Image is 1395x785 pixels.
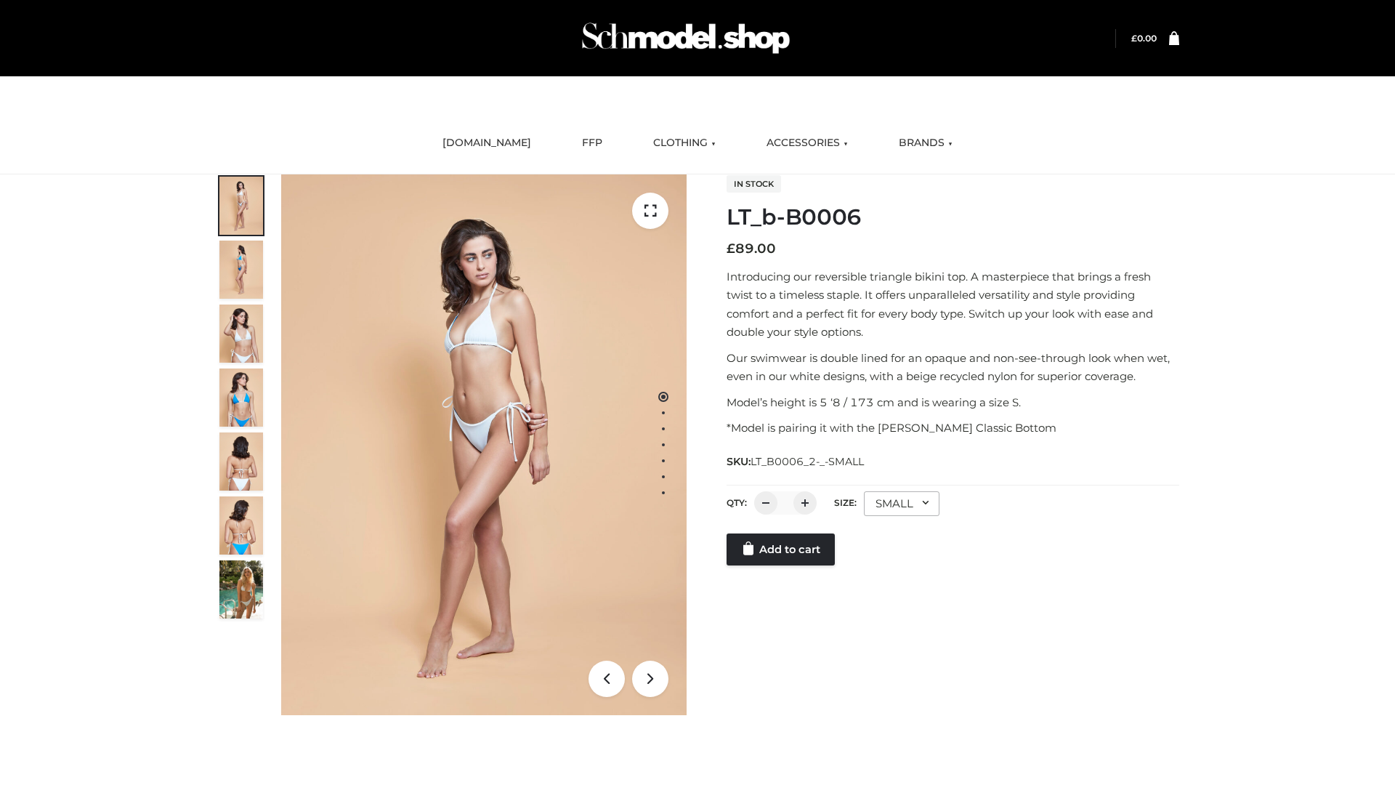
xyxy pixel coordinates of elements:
span: £ [1131,33,1137,44]
a: £0.00 [1131,33,1157,44]
span: In stock [727,175,781,193]
label: QTY: [727,497,747,508]
a: [DOMAIN_NAME] [432,127,542,159]
h1: LT_b-B0006 [727,204,1179,230]
a: CLOTHING [642,127,727,159]
img: Arieltop_CloudNine_AzureSky2.jpg [219,560,263,619]
p: Our swimwear is double lined for an opaque and non-see-through look when wet, even in our white d... [727,349,1179,386]
a: BRANDS [888,127,963,159]
bdi: 89.00 [727,241,776,257]
p: Introducing our reversible triangle bikini top. A masterpiece that brings a fresh twist to a time... [727,267,1179,342]
span: SKU: [727,453,865,470]
a: FFP [571,127,613,159]
bdi: 0.00 [1131,33,1157,44]
img: Schmodel Admin 964 [577,9,795,67]
img: ArielClassicBikiniTop_CloudNine_AzureSky_OW114ECO_2-scaled.jpg [219,241,263,299]
a: Add to cart [727,534,835,565]
span: £ [727,241,735,257]
div: SMALL [864,491,939,516]
img: ArielClassicBikiniTop_CloudNine_AzureSky_OW114ECO_4-scaled.jpg [219,369,263,427]
p: Model’s height is 5 ‘8 / 173 cm and is wearing a size S. [727,393,1179,412]
a: ACCESSORIES [756,127,859,159]
img: ArielClassicBikiniTop_CloudNine_AzureSky_OW114ECO_8-scaled.jpg [219,496,263,555]
p: *Model is pairing it with the [PERSON_NAME] Classic Bottom [727,419,1179,438]
img: ArielClassicBikiniTop_CloudNine_AzureSky_OW114ECO_1 [281,174,687,715]
label: Size: [834,497,857,508]
img: ArielClassicBikiniTop_CloudNine_AzureSky_OW114ECO_3-scaled.jpg [219,305,263,363]
span: LT_B0006_2-_-SMALL [751,455,864,468]
img: ArielClassicBikiniTop_CloudNine_AzureSky_OW114ECO_7-scaled.jpg [219,432,263,491]
img: ArielClassicBikiniTop_CloudNine_AzureSky_OW114ECO_1-scaled.jpg [219,177,263,235]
